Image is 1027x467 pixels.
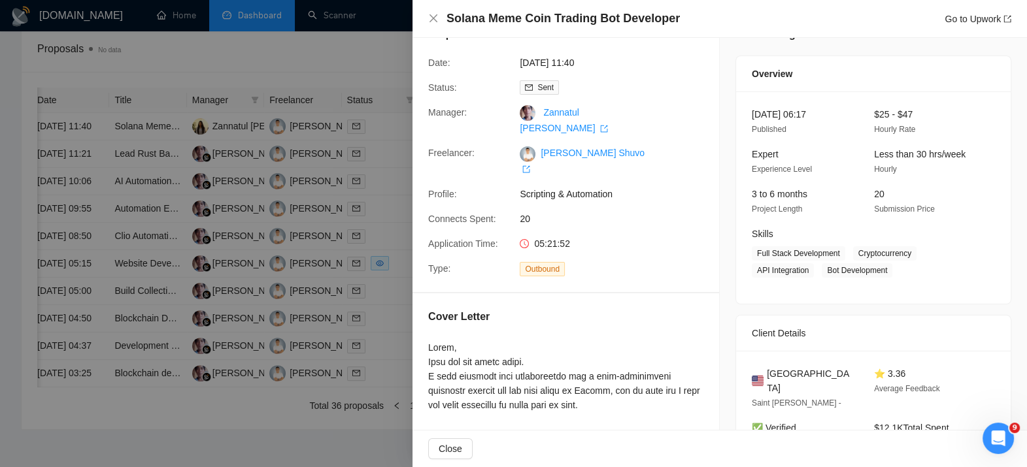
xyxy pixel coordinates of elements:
[874,204,935,214] span: Submission Price
[874,368,905,379] span: ⭐ 3.36
[522,165,530,173] span: export
[822,263,892,278] span: Bot Development
[428,189,457,199] span: Profile:
[428,238,498,249] span: Application Time:
[520,212,716,226] span: 20
[767,366,853,395] span: [GEOGRAPHIC_DATA]
[752,165,812,174] span: Experience Level
[752,423,796,433] span: ✅ Verified
[428,214,496,224] span: Connects Spent:
[428,13,439,24] span: close
[752,229,773,239] span: Skills
[446,10,680,27] h4: Solana Meme Coin Trading Bot Developer
[752,204,802,214] span: Project Length
[752,67,792,81] span: Overview
[428,107,467,118] span: Manager:
[600,125,608,133] span: export
[520,148,645,174] a: [PERSON_NAME] Shuvo export
[874,149,966,159] span: Less than 30 hrs/week
[428,13,439,24] button: Close
[520,187,716,201] span: Scripting & Automation
[428,438,473,459] button: Close
[752,263,814,278] span: API Integration
[752,246,845,261] span: Full Stack Development
[525,84,533,91] span: mail
[1003,15,1011,23] span: export
[874,189,884,199] span: 20
[945,14,1011,24] a: Go to Upworkexport
[520,146,535,162] img: c1rwhkKER3WrC8n9EnvlO42wZPZaDw7HasxGphdd4mjx4vHeTPpGOPNexkQDBeyM6-
[520,56,716,70] span: [DATE] 11:40
[874,109,913,120] span: $25 - $47
[537,83,554,92] span: Sent
[428,309,490,325] h5: Cover Letter
[874,165,897,174] span: Hourly
[428,57,450,68] span: Date:
[752,149,778,159] span: Expert
[874,384,940,393] span: Average Feedback
[874,125,915,134] span: Hourly Rate
[428,148,475,158] span: Freelancer:
[752,374,764,388] img: 🇺🇸
[752,398,841,408] span: Saint [PERSON_NAME] -
[853,246,917,261] span: Cryptocurrency
[1009,423,1020,433] span: 9
[520,107,608,133] a: Zannatul [PERSON_NAME] export
[752,109,806,120] span: [DATE] 06:17
[983,423,1014,454] iframe: Intercom live chat
[752,315,995,351] div: Client Details
[874,423,949,433] span: $12.1K Total Spent
[428,263,450,274] span: Type:
[520,239,529,248] span: clock-circle
[534,238,570,249] span: 05:21:52
[428,82,457,93] span: Status:
[520,262,565,276] span: Outbound
[752,125,786,134] span: Published
[752,189,807,199] span: 3 to 6 months
[439,442,462,456] span: Close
